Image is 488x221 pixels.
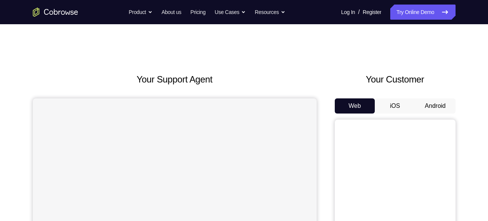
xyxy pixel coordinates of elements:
[335,98,375,114] button: Web
[390,5,455,20] a: Try Online Demo
[358,8,360,17] span: /
[363,5,381,20] a: Register
[162,5,181,20] a: About us
[415,98,456,114] button: Android
[255,5,285,20] button: Resources
[335,73,456,86] h2: Your Customer
[33,73,317,86] h2: Your Support Agent
[215,5,246,20] button: Use Cases
[33,8,78,17] a: Go to the home page
[129,5,152,20] button: Product
[375,98,415,114] button: iOS
[190,5,205,20] a: Pricing
[341,5,355,20] a: Log In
